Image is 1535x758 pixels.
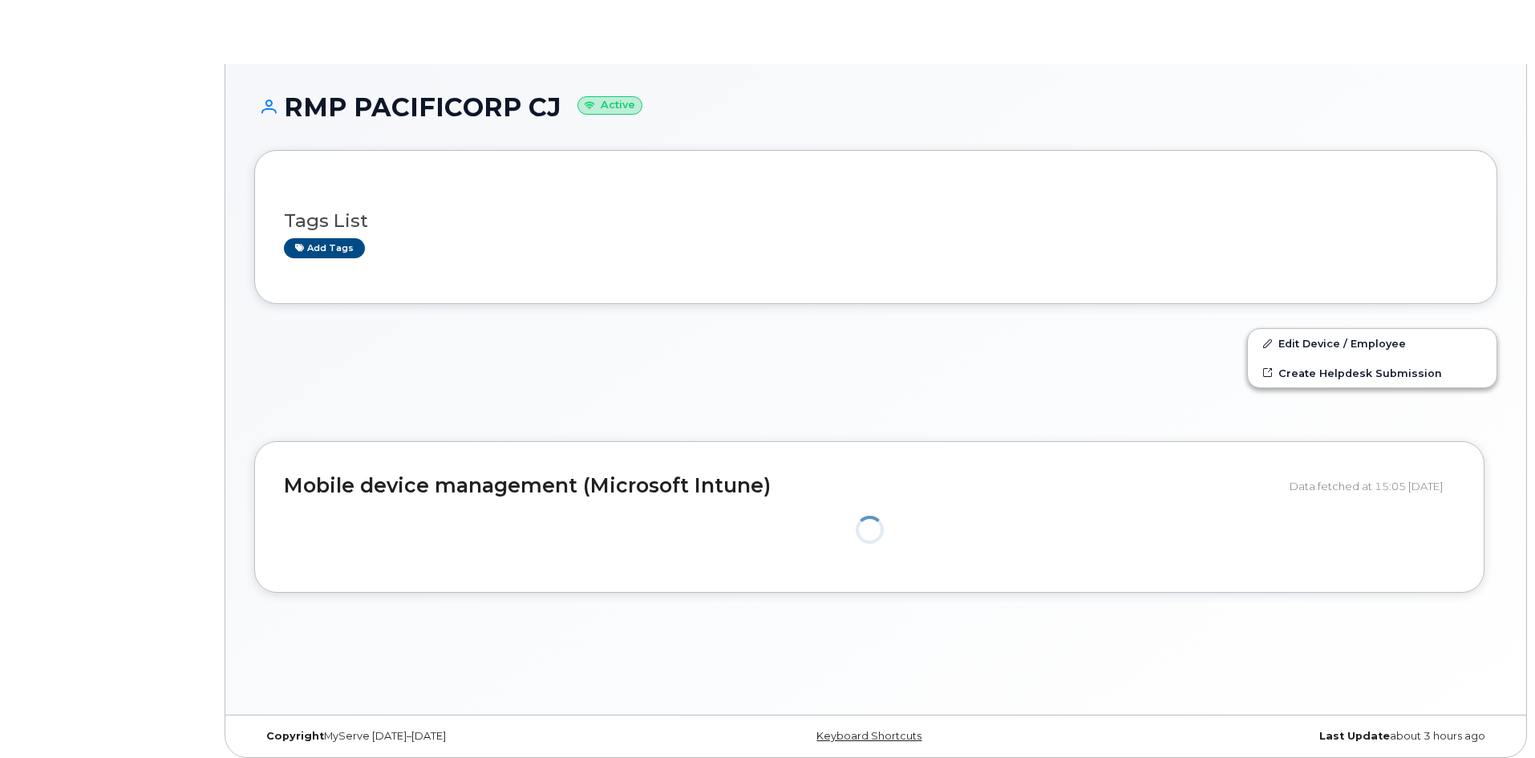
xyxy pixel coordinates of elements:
div: about 3 hours ago [1083,730,1497,743]
a: Create Helpdesk Submission [1248,359,1497,387]
a: Edit Device / Employee [1248,329,1497,358]
h1: RMP PACIFICORP CJ [254,93,1497,121]
div: MyServe [DATE]–[DATE] [254,730,669,743]
h3: Tags List [284,211,1468,231]
small: Active [577,96,642,115]
strong: Copyright [266,730,324,742]
h2: Mobile device management (Microsoft Intune) [284,475,1278,497]
a: Keyboard Shortcuts [816,730,921,742]
a: Add tags [284,238,365,258]
div: Data fetched at 15:05 [DATE] [1290,471,1455,501]
strong: Last Update [1319,730,1390,742]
